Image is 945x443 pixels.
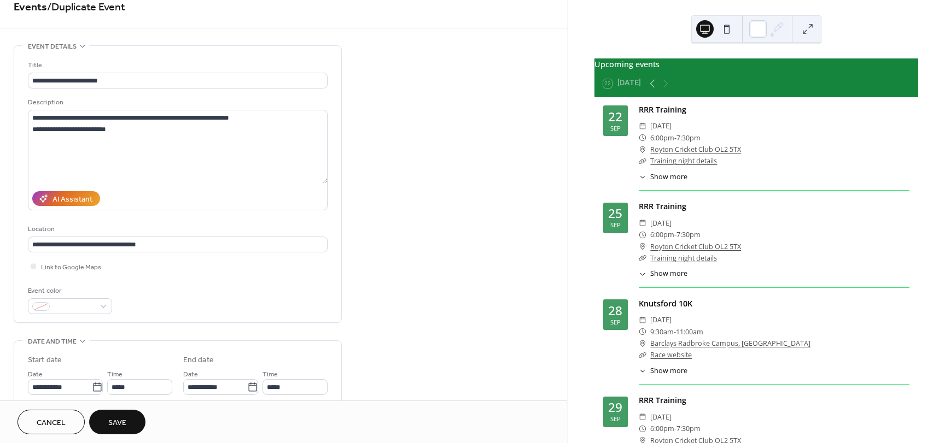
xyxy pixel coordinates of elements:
[608,305,622,317] div: 28
[639,338,646,349] div: ​
[639,269,688,279] button: ​Show more
[639,104,686,115] a: RRR Training
[650,253,717,263] a: Training night details
[639,172,646,182] div: ​
[639,298,692,309] a: Knutsford 10K
[28,223,325,235] div: Location
[639,252,646,264] div: ​
[594,58,918,70] div: Upcoming events
[610,416,621,422] div: Sep
[28,336,77,347] span: Date and time
[676,326,703,338] span: 11:00am
[650,350,692,359] a: Race website
[674,229,676,240] span: -
[28,97,325,108] div: Description
[639,229,646,240] div: ​
[650,229,674,240] span: 6:00pm
[650,326,674,338] span: 9:30am
[639,366,646,376] div: ​
[650,269,687,279] span: Show more
[639,269,646,279] div: ​
[52,194,92,205] div: AI Assistant
[108,417,126,429] span: Save
[650,217,672,229] span: [DATE]
[17,410,85,434] button: Cancel
[608,401,622,414] div: 29
[183,355,214,366] div: End date
[262,369,278,380] span: Time
[650,338,810,349] a: Barclays Radbroke Campus, [GEOGRAPHIC_DATA]
[650,172,687,182] span: Show more
[608,208,622,220] div: 25
[107,369,122,380] span: Time
[639,314,646,326] div: ​
[41,262,101,273] span: Link to Google Maps
[28,285,110,297] div: Event color
[639,395,686,405] a: RRR Training
[674,326,676,338] span: -
[639,132,646,144] div: ​
[674,423,676,434] span: -
[674,132,676,144] span: -
[650,314,672,326] span: [DATE]
[639,120,646,132] div: ​
[610,125,621,131] div: Sep
[650,411,672,423] span: [DATE]
[676,229,701,240] span: 7:30pm
[639,411,646,423] div: ​
[28,60,325,71] div: Title
[650,241,741,252] a: Royton Cricket Club OL2 5TX
[676,132,701,144] span: 7:30pm
[608,111,622,123] div: 22
[28,355,62,366] div: Start date
[639,172,688,182] button: ​Show more
[650,120,672,132] span: [DATE]
[610,319,621,325] div: Sep
[28,369,43,380] span: Date
[37,417,66,429] span: Cancel
[639,201,686,211] a: RRR Training
[650,423,674,434] span: 6:00pm
[89,410,145,434] button: Save
[183,369,198,380] span: Date
[639,144,646,155] div: ​
[28,41,77,52] span: Event details
[32,191,100,206] button: AI Assistant
[650,144,741,155] a: Royton Cricket Club OL2 5TX
[650,156,717,166] a: Training night details
[639,423,646,434] div: ​
[639,217,646,229] div: ​
[650,132,674,144] span: 6:00pm
[610,222,621,228] div: Sep
[639,349,646,361] div: ​
[639,241,646,252] div: ​
[676,423,701,434] span: 7:30pm
[639,366,688,376] button: ​Show more
[650,366,687,376] span: Show more
[639,326,646,338] div: ​
[639,155,646,167] div: ​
